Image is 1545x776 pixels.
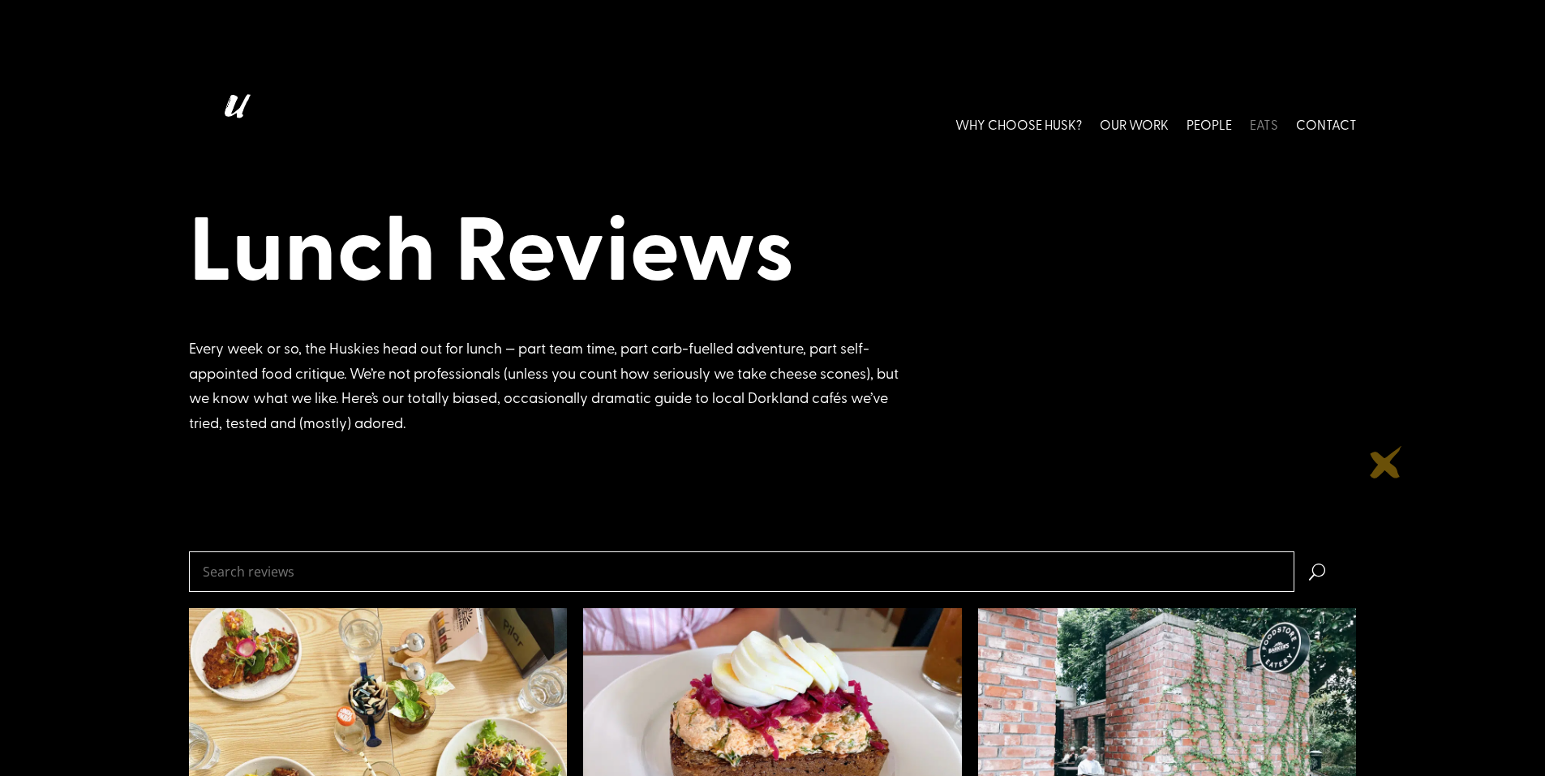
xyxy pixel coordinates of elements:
a: EATS [1250,88,1278,160]
h1: Lunch Reviews [189,191,1357,307]
a: WHY CHOOSE HUSK? [955,88,1082,160]
input: Search reviews [189,551,1294,592]
a: PEOPLE [1187,88,1232,160]
img: Husk logo [189,88,278,160]
span: U [1294,551,1357,592]
a: OUR WORK [1100,88,1169,160]
a: CONTACT [1296,88,1357,160]
div: Every week or so, the Huskies head out for lunch — part team time, part carb-fuelled adventure, p... [189,336,919,435]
